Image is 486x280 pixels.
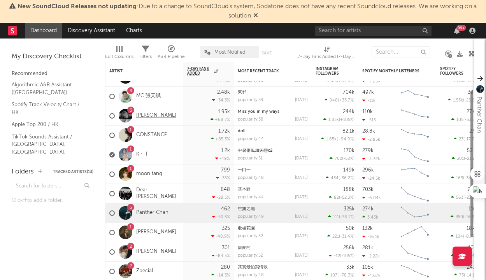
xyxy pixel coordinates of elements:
div: 1.2k [221,148,230,153]
div: Artist [109,69,168,73]
span: -52.3 % [340,196,353,200]
div: ( ) [326,175,354,180]
div: 244k [343,109,354,114]
div: 281k [362,245,373,250]
a: 歌頓花園 [238,226,255,231]
div: 325k [344,206,354,212]
div: ( ) [329,195,354,200]
div: 82.1k [342,129,354,134]
a: doll [238,129,246,133]
div: 中暑傷風加失戀x2 [238,149,308,153]
div: popularity: 48 [238,176,264,180]
div: [DATE] [295,98,308,102]
div: 18.4k [467,226,479,231]
a: CONSTANCE [136,132,167,138]
button: 99+ [454,28,460,34]
div: Edit Columns [105,42,133,65]
span: 105 [456,118,463,122]
input: Search... [372,46,430,58]
span: -34.5 % [464,176,478,180]
div: +85.3 % [211,136,230,142]
div: 2.9k [469,129,479,134]
span: : Due to a change to SoundCloud's system, Sodatone does not have any recent Soundcloud releases. ... [18,3,477,19]
div: 7-Day Fans Added (7-Day Fans Added) [298,42,356,65]
span: +94.9 % [338,137,353,142]
a: Spotify Track Velocity Chart / HK [12,100,86,116]
span: New SoundCloud Releases not updating [18,3,137,10]
span: 7-Day Fans Added [187,66,212,76]
div: 28.8k [362,129,375,134]
a: [PERSON_NAME] [136,112,176,119]
div: Click to add a folder. [12,196,93,205]
span: 163 [456,176,463,180]
div: 132k [362,226,373,231]
div: +14.3 % [211,273,230,278]
div: popularity: 59 [238,98,263,102]
a: Apple Top 200 / HK [12,120,86,129]
button: Save [261,51,272,55]
div: 50k [346,226,354,231]
div: 703k [362,187,374,192]
div: popularity: 52 [238,234,263,238]
a: Dear [PERSON_NAME] [136,187,179,200]
div: A&R Pipeline [158,52,185,61]
div: popularity: 52 [238,254,263,258]
div: 其實最怕寫情歌 [238,265,308,269]
div: Miss you in my ways [238,110,308,114]
a: 東邪 [238,90,246,94]
span: 82 [334,196,339,200]
div: ( ) [323,117,354,122]
span: Dismiss [253,13,258,19]
span: 301 [457,157,464,161]
div: Instagram Followers [316,66,343,76]
div: 33k [346,265,354,270]
div: 497k [362,90,374,95]
div: ( ) [452,156,479,161]
div: -50.3 % [212,214,230,219]
div: -49 % [215,156,230,161]
div: popularity: 48 [238,273,264,277]
span: 111 [333,215,339,219]
div: 1.95k [218,109,230,114]
span: 563 [456,196,463,200]
div: ( ) [451,117,479,122]
div: ( ) [325,273,354,278]
div: 2.48k [217,90,230,95]
div: -34.3 % [212,98,230,103]
div: -28.5 % [212,195,230,200]
div: -16.1k [362,234,379,239]
span: 73 [459,273,464,278]
input: Search for folders... [12,181,93,192]
div: 393k [468,90,479,95]
div: -2.22k [362,254,380,259]
div: 325 [222,226,230,231]
div: ( ) [454,273,479,278]
div: ( ) [321,136,354,142]
span: -58 % [343,157,353,161]
div: 116k [468,206,479,212]
div: Panther Chan [474,96,484,133]
div: 7-Day Fans Added (7-Day Fans Added) [298,52,356,61]
div: -4.32k [362,156,380,161]
div: ( ) [328,214,354,219]
span: -78.1 % [340,215,353,219]
svg: Chart title [397,242,432,262]
div: 27.6k [467,109,479,114]
svg: Chart title [397,145,432,164]
div: [DATE] [295,117,308,122]
a: 親愛的 [238,246,251,250]
span: 221 [332,234,339,239]
a: 空無之地 [238,207,255,211]
div: 53.7k [467,148,479,153]
span: -21.2 % [465,157,478,161]
div: 256k [343,245,354,250]
div: popularity: 44 [238,195,264,199]
div: 99 + [456,25,466,31]
div: ( ) [325,98,354,103]
div: 空無之地 [238,207,308,211]
span: 434 [331,176,339,180]
span: -12 [334,254,340,258]
div: 301 [222,245,230,250]
div: ( ) [451,214,479,219]
span: 350 [456,215,463,219]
